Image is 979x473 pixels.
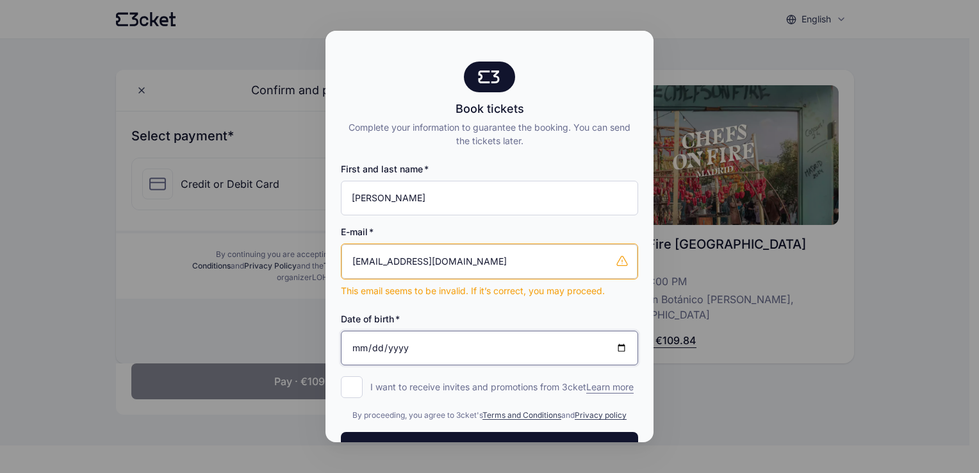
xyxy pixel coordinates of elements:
[370,381,634,394] p: I want to receive invites and promotions from 3cket
[341,244,638,279] input: E-mail
[341,331,638,365] input: Date of birth
[575,410,627,420] a: Privacy policy
[341,100,638,118] div: Book tickets
[341,163,429,176] label: First and last name
[341,226,374,238] label: E-mail
[341,432,638,468] button: Continue
[341,285,605,296] span: This email seems to be invalid. If it’s correct, you may proceed.
[341,409,638,422] div: By proceeding, you agree to 3cket's and
[586,381,634,394] span: Learn more
[341,181,638,215] input: First and last name
[341,120,638,147] div: Complete your information to guarantee the booking. You can send the tickets later.
[482,410,561,420] a: Terms and Conditions
[341,313,400,326] label: Date of birth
